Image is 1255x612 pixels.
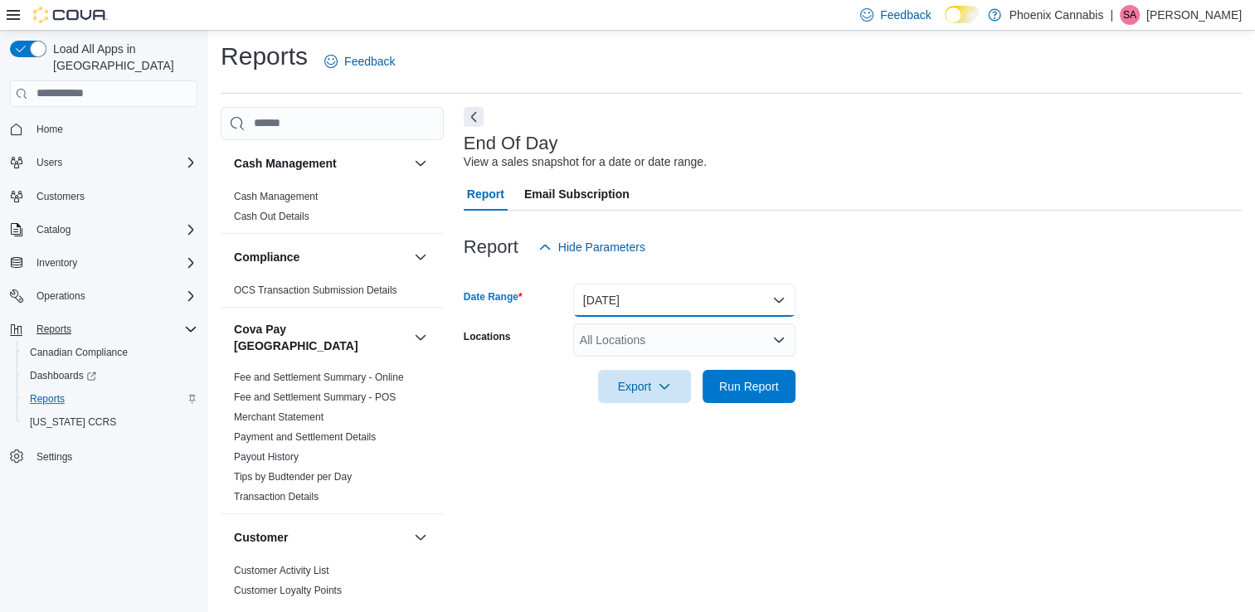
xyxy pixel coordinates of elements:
[234,284,397,296] a: OCS Transaction Submission Details
[30,220,197,240] span: Catalog
[30,253,197,273] span: Inventory
[30,415,116,429] span: [US_STATE] CCRS
[411,527,430,547] button: Customer
[234,372,404,383] a: Fee and Settlement Summary - Online
[30,187,91,206] a: Customers
[234,410,323,424] span: Merchant Statement
[3,251,204,274] button: Inventory
[234,565,329,576] a: Customer Activity List
[3,184,204,208] button: Customers
[221,40,308,73] h1: Reports
[234,584,342,597] span: Customer Loyalty Points
[30,253,84,273] button: Inventory
[558,239,645,255] span: Hide Parameters
[23,389,71,409] a: Reports
[23,342,134,362] a: Canadian Compliance
[23,366,197,386] span: Dashboards
[30,445,197,466] span: Settings
[1120,5,1140,25] div: Sam Abdallah
[234,450,299,464] span: Payout History
[30,153,69,172] button: Users
[234,430,376,444] span: Payment and Settlement Details
[524,177,630,211] span: Email Subscription
[23,412,123,432] a: [US_STATE] CCRS
[772,333,786,347] button: Open list of options
[36,223,71,236] span: Catalog
[3,318,204,341] button: Reports
[318,45,401,78] a: Feedback
[234,321,407,354] button: Cova Pay [GEOGRAPHIC_DATA]
[234,391,396,403] a: Fee and Settlement Summary - POS
[221,280,444,307] div: Compliance
[17,410,204,434] button: [US_STATE] CCRS
[234,391,396,404] span: Fee and Settlement Summary - POS
[234,210,309,223] span: Cash Out Details
[30,286,197,306] span: Operations
[3,117,204,141] button: Home
[234,191,318,202] a: Cash Management
[36,289,85,303] span: Operations
[46,41,197,74] span: Load All Apps in [GEOGRAPHIC_DATA]
[3,218,204,241] button: Catalog
[221,367,444,513] div: Cova Pay [GEOGRAPHIC_DATA]
[36,323,71,336] span: Reports
[234,411,323,423] a: Merchant Statement
[608,370,681,403] span: Export
[234,155,337,172] h3: Cash Management
[36,156,62,169] span: Users
[36,450,72,464] span: Settings
[1009,5,1104,25] p: Phoenix Cannabis
[234,249,299,265] h3: Compliance
[234,529,407,546] button: Customer
[30,153,197,172] span: Users
[30,319,78,339] button: Reports
[464,330,511,343] label: Locations
[3,284,204,308] button: Operations
[532,231,652,264] button: Hide Parameters
[411,247,430,267] button: Compliance
[234,471,352,483] a: Tips by Budtender per Day
[33,7,108,23] img: Cova
[464,237,518,257] h3: Report
[234,371,404,384] span: Fee and Settlement Summary - Online
[30,392,65,406] span: Reports
[234,564,329,577] span: Customer Activity List
[234,491,319,503] a: Transaction Details
[945,6,980,23] input: Dark Mode
[30,220,77,240] button: Catalog
[221,187,444,233] div: Cash Management
[10,110,197,512] nav: Complex example
[30,186,197,206] span: Customers
[1110,5,1113,25] p: |
[411,153,430,173] button: Cash Management
[234,451,299,463] a: Payout History
[344,53,395,70] span: Feedback
[467,177,504,211] span: Report
[573,284,795,317] button: [DATE]
[234,585,342,596] a: Customer Loyalty Points
[23,342,197,362] span: Canadian Compliance
[703,370,795,403] button: Run Report
[234,431,376,443] a: Payment and Settlement Details
[36,256,77,270] span: Inventory
[411,328,430,347] button: Cova Pay [GEOGRAPHIC_DATA]
[30,119,70,139] a: Home
[464,134,558,153] h3: End Of Day
[464,153,707,171] div: View a sales snapshot for a date or date range.
[3,151,204,174] button: Users
[23,389,197,409] span: Reports
[1146,5,1242,25] p: [PERSON_NAME]
[36,190,85,203] span: Customers
[30,319,197,339] span: Reports
[234,211,309,222] a: Cash Out Details
[234,284,397,297] span: OCS Transaction Submission Details
[719,378,779,395] span: Run Report
[23,412,197,432] span: Washington CCRS
[234,249,407,265] button: Compliance
[3,444,204,468] button: Settings
[234,470,352,483] span: Tips by Budtender per Day
[30,447,79,467] a: Settings
[234,155,407,172] button: Cash Management
[234,529,288,546] h3: Customer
